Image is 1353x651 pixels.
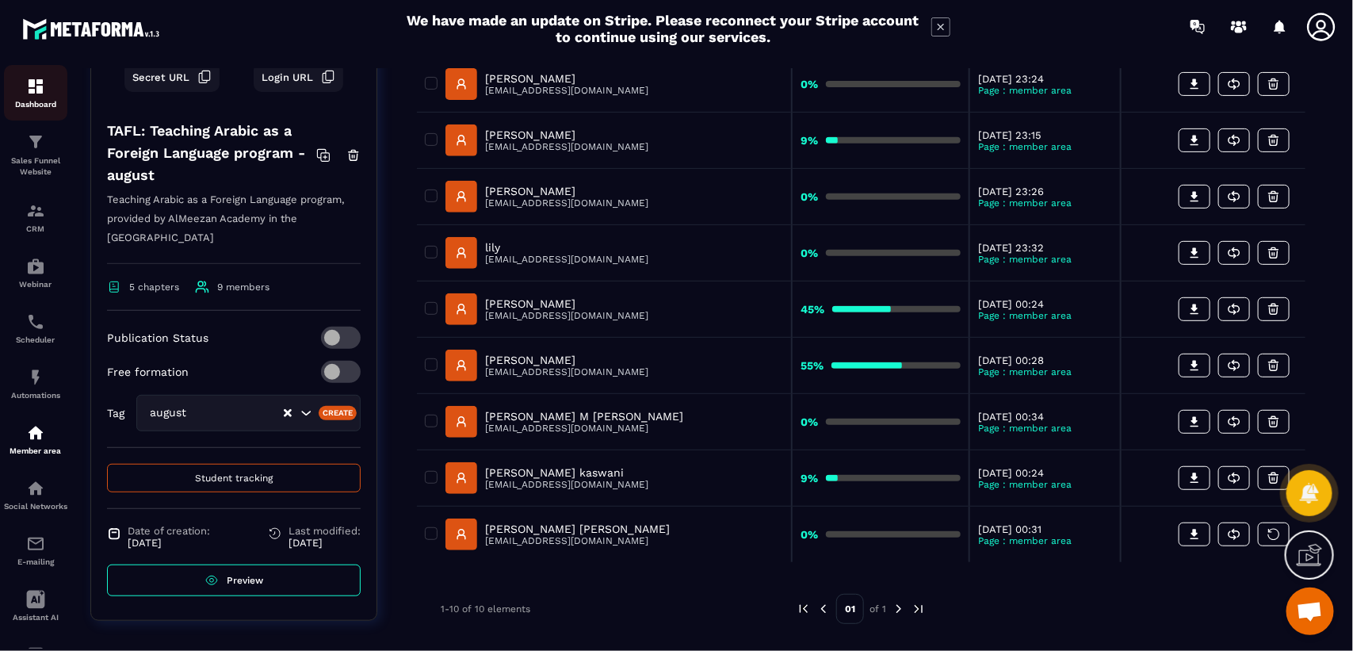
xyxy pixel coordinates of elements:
[485,197,648,209] p: [EMAIL_ADDRESS][DOMAIN_NAME]
[485,85,648,96] p: [EMAIL_ADDRESS][DOMAIN_NAME]
[978,141,1112,152] p: Page : member area
[4,613,67,622] p: Assistant AI
[978,411,1112,423] p: [DATE] 00:34
[4,301,67,356] a: schedulerschedulerScheduler
[892,602,906,616] img: next
[26,257,45,276] img: automations
[978,535,1112,546] p: Page : member area
[4,224,67,233] p: CRM
[978,423,1112,434] p: Page : member area
[978,354,1112,366] p: [DATE] 00:28
[978,467,1112,479] p: [DATE] 00:24
[132,71,189,83] span: Secret URL
[284,408,292,419] button: Clear Selected
[4,65,67,121] a: formationformationDashboard
[485,535,670,546] p: [EMAIL_ADDRESS][DOMAIN_NAME]
[485,466,648,479] p: [PERSON_NAME] kaswani
[107,120,316,186] h4: TAFL: Teaching Arabic as a Foreign Language program - august
[912,602,926,616] img: next
[403,12,923,45] h2: We have made an update on Stripe. Please reconnect your Stripe account to continue using our serv...
[801,78,818,90] strong: 0%
[978,254,1112,265] p: Page : member area
[816,602,831,616] img: prev
[445,293,648,325] a: [PERSON_NAME][EMAIL_ADDRESS][DOMAIN_NAME]
[445,124,648,156] a: [PERSON_NAME][EMAIL_ADDRESS][DOMAIN_NAME]
[4,245,67,301] a: automationsautomationsWebinar
[485,72,648,85] p: [PERSON_NAME]
[227,575,263,586] span: Preview
[262,71,313,83] span: Login URL
[801,247,818,259] strong: 0%
[441,603,530,615] p: 1-10 of 10 elements
[26,368,45,387] img: automations
[107,407,124,419] p: Tag
[801,359,824,372] strong: 55%
[4,280,67,289] p: Webinar
[1286,588,1334,635] div: Ouvrir le chat
[136,395,361,431] div: Search for option
[485,479,648,490] p: [EMAIL_ADDRESS][DOMAIN_NAME]
[801,134,818,147] strong: 9%
[485,410,683,423] p: [PERSON_NAME] M [PERSON_NAME]
[147,404,202,422] span: august
[445,406,683,438] a: [PERSON_NAME] M [PERSON_NAME][EMAIL_ADDRESS][DOMAIN_NAME]
[107,366,189,378] p: Free formation
[801,472,818,484] strong: 9%
[26,201,45,220] img: formation
[4,190,67,245] a: formationformationCRM
[485,141,648,152] p: [EMAIL_ADDRESS][DOMAIN_NAME]
[801,190,818,203] strong: 0%
[128,537,210,549] p: [DATE]
[836,594,864,624] p: 01
[445,350,648,381] a: [PERSON_NAME][EMAIL_ADDRESS][DOMAIN_NAME]
[4,502,67,511] p: Social Networks
[4,356,67,412] a: automationsautomationsAutomations
[4,100,67,109] p: Dashboard
[978,186,1112,197] p: [DATE] 23:26
[4,391,67,400] p: Automations
[4,155,67,178] p: Sales Funnel Website
[22,14,165,44] img: logo
[26,77,45,96] img: formation
[4,557,67,566] p: E-mailing
[107,331,208,344] p: Publication Status
[445,181,648,213] a: [PERSON_NAME][EMAIL_ADDRESS][DOMAIN_NAME]
[124,62,220,92] button: Secret URL
[445,519,670,550] a: [PERSON_NAME] [PERSON_NAME][EMAIL_ADDRESS][DOMAIN_NAME]
[978,129,1112,141] p: [DATE] 23:15
[26,534,45,553] img: email
[4,578,67,634] a: Assistant AI
[485,254,648,265] p: [EMAIL_ADDRESS][DOMAIN_NAME]
[445,237,648,269] a: lily[EMAIL_ADDRESS][DOMAIN_NAME]
[978,298,1112,310] p: [DATE] 00:24
[870,603,886,615] p: of 1
[978,310,1112,321] p: Page : member area
[978,73,1112,85] p: [DATE] 23:24
[978,479,1112,490] p: Page : member area
[485,354,648,366] p: [PERSON_NAME]
[978,85,1112,96] p: Page : member area
[485,366,648,377] p: [EMAIL_ADDRESS][DOMAIN_NAME]
[801,303,824,316] strong: 45%
[128,525,210,537] span: Date of creation:
[485,185,648,197] p: [PERSON_NAME]
[289,537,361,549] p: [DATE]
[801,415,818,428] strong: 0%
[978,242,1112,254] p: [DATE] 23:32
[485,523,670,535] p: [PERSON_NAME] [PERSON_NAME]
[4,523,67,578] a: emailemailE-mailing
[129,281,179,293] span: 5 chapters
[485,310,648,321] p: [EMAIL_ADDRESS][DOMAIN_NAME]
[485,297,648,310] p: [PERSON_NAME]
[4,412,67,467] a: automationsautomationsMember area
[319,406,357,420] div: Create
[107,190,361,264] p: Teaching Arabic as a Foreign Language program, provided by AlMeezan Academy in the [GEOGRAPHIC_DATA]
[485,423,683,434] p: [EMAIL_ADDRESS][DOMAIN_NAME]
[485,241,648,254] p: lily
[217,281,269,293] span: 9 members
[202,404,282,422] input: Search for option
[26,132,45,151] img: formation
[26,479,45,498] img: social-network
[4,467,67,523] a: social-networksocial-networkSocial Networks
[26,312,45,331] img: scheduler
